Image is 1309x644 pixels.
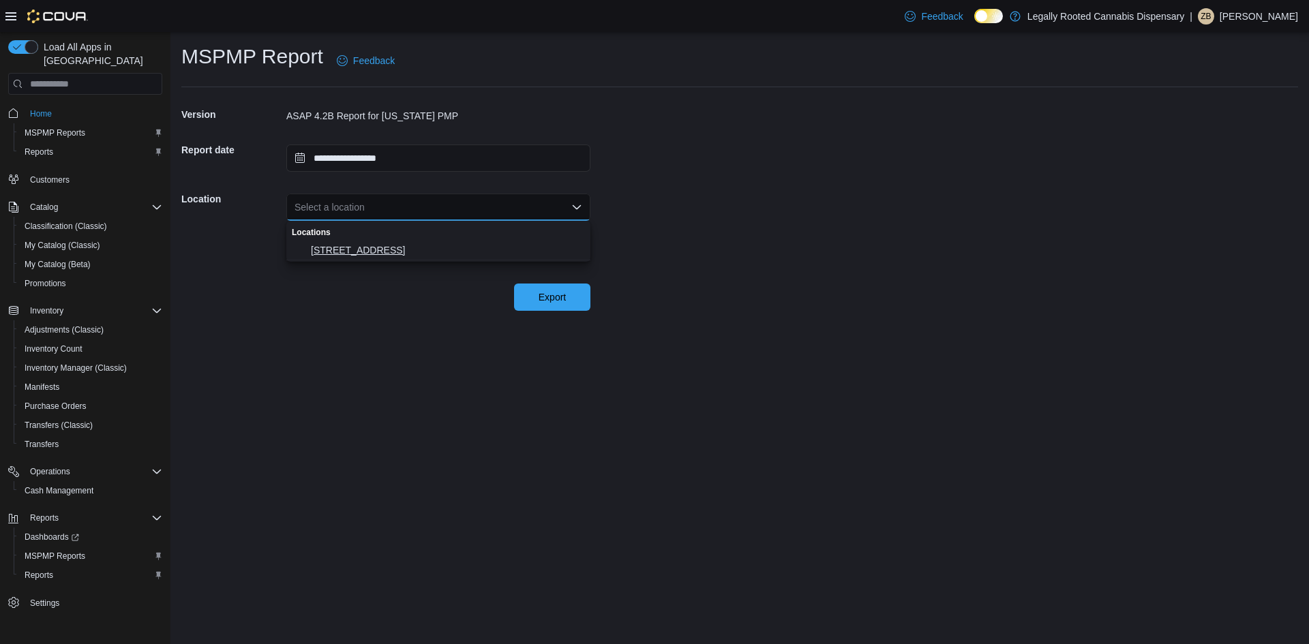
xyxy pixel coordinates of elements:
button: Operations [3,462,168,481]
span: Feedback [921,10,963,23]
span: Cash Management [25,485,93,496]
input: Accessible screen reader label [295,199,296,215]
span: Promotions [25,278,66,289]
span: My Catalog (Classic) [19,237,162,254]
a: MSPMP Reports [19,548,91,564]
a: My Catalog (Beta) [19,256,96,273]
span: Cash Management [19,482,162,499]
span: ZB [1201,8,1211,25]
a: Transfers [19,436,64,453]
span: Dashboards [25,532,79,542]
button: Cash Management [14,481,168,500]
span: My Catalog (Beta) [25,259,91,270]
span: Home [25,104,162,121]
span: Catalog [30,202,58,213]
button: Purchase Orders [14,397,168,416]
span: Export [539,290,566,304]
button: Inventory [3,301,168,320]
div: Zachery Birchard [1198,8,1214,25]
span: Purchase Orders [25,401,87,412]
span: Manifests [19,379,162,395]
span: Feedback [353,54,395,67]
h5: Report date [181,136,284,164]
h5: Location [181,185,284,213]
span: My Catalog (Classic) [25,240,100,251]
a: Adjustments (Classic) [19,322,109,338]
span: My Catalog (Beta) [19,256,162,273]
button: Settings [3,593,168,613]
button: Export [514,283,590,311]
button: Adjustments (Classic) [14,320,168,339]
a: Inventory Manager (Classic) [19,360,132,376]
span: Manifests [25,382,59,393]
span: Transfers [19,436,162,453]
button: MSPMP Reports [14,123,168,142]
a: Purchase Orders [19,398,92,414]
a: Feedback [899,3,968,30]
a: Settings [25,595,65,611]
span: Purchase Orders [19,398,162,414]
button: Inventory [25,303,69,319]
a: Dashboards [14,527,168,547]
span: Reports [25,570,53,581]
button: My Catalog (Classic) [14,236,168,255]
button: Inventory Count [14,339,168,358]
span: MSPMP Reports [25,127,85,138]
input: Dark Mode [974,9,1003,23]
button: Catalog [3,198,168,217]
span: Load All Apps in [GEOGRAPHIC_DATA] [38,40,162,67]
button: Operations [25,463,76,480]
div: Locations [286,221,590,241]
a: Cash Management [19,482,99,499]
a: Classification (Classic) [19,218,112,234]
span: Adjustments (Classic) [25,324,104,335]
span: Dark Mode [974,23,975,24]
a: Reports [19,144,59,160]
span: Promotions [19,275,162,292]
span: MSPMP Reports [19,548,162,564]
a: Feedback [331,47,400,74]
button: Classification (Classic) [14,217,168,236]
p: Legally Rooted Cannabis Dispensary [1027,8,1184,25]
span: Settings [25,594,162,611]
span: [STREET_ADDRESS] [311,243,582,257]
span: Dashboards [19,529,162,545]
span: Operations [25,463,162,480]
span: Inventory [30,305,63,316]
span: Reports [19,144,162,160]
button: Manifests [14,378,168,397]
span: Reports [25,510,162,526]
h5: Version [181,101,284,128]
button: Customers [3,170,168,189]
span: Inventory Count [19,341,162,357]
button: Promotions [14,274,168,293]
a: Reports [19,567,59,583]
span: Home [30,108,52,119]
input: Press the down key to open a popover containing a calendar. [286,144,590,172]
span: Transfers (Classic) [19,417,162,433]
img: Cova [27,10,88,23]
button: Inventory Manager (Classic) [14,358,168,378]
span: Transfers (Classic) [25,420,93,431]
a: My Catalog (Classic) [19,237,106,254]
span: Customers [30,174,70,185]
span: Adjustments (Classic) [19,322,162,338]
span: Customers [25,171,162,188]
button: My Catalog (Beta) [14,255,168,274]
button: Reports [14,142,168,162]
span: Settings [30,598,59,609]
span: Operations [30,466,70,477]
span: Catalog [25,199,162,215]
a: Home [25,106,57,122]
p: | [1190,8,1192,25]
div: ASAP 4.2B Report for [US_STATE] PMP [286,109,590,123]
button: Close list of options [571,202,582,213]
span: MSPMP Reports [25,551,85,562]
button: MSPMP Reports [14,547,168,566]
button: Transfers [14,435,168,454]
span: Inventory [25,303,162,319]
a: Inventory Count [19,341,88,357]
a: Promotions [19,275,72,292]
span: Transfers [25,439,59,450]
a: Dashboards [19,529,85,545]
